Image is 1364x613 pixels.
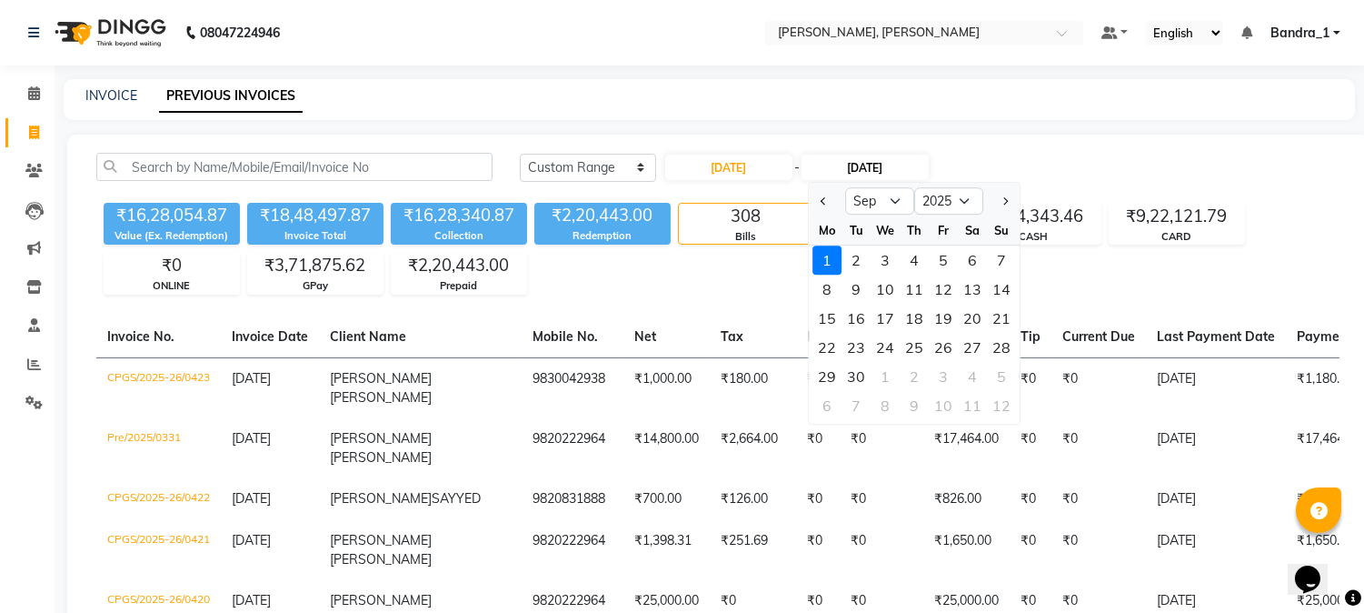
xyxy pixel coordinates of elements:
[812,362,841,391] div: Monday, September 29, 2025
[330,449,432,466] span: [PERSON_NAME]
[46,7,171,58] img: logo
[966,229,1100,245] div: CASH
[1010,357,1051,418] td: ₹0
[929,333,958,362] div: Friday, September 26, 2025
[1146,478,1286,520] td: [DATE]
[929,246,958,275] div: 5
[533,328,598,345] span: Mobile No.
[958,362,987,391] div: Saturday, October 4, 2025
[900,216,929,245] div: Th
[929,216,958,245] div: Fr
[330,592,432,608] span: [PERSON_NAME]
[966,204,1100,229] div: ₹3,34,343.46
[871,216,900,245] div: We
[330,389,432,406] span: [PERSON_NAME]
[1146,418,1286,478] td: [DATE]
[929,246,958,275] div: Friday, September 5, 2025
[96,418,221,478] td: Pre/2025/0331
[104,203,240,228] div: ₹16,28,054.87
[796,357,840,418] td: ₹0
[841,275,871,304] div: 9
[1051,418,1146,478] td: ₹0
[1010,418,1051,478] td: ₹0
[900,333,929,362] div: Thursday, September 25, 2025
[871,304,900,333] div: 17
[96,520,221,580] td: CPGS/2025-26/0421
[900,362,929,391] div: 2
[987,304,1016,333] div: 21
[1157,328,1275,345] span: Last Payment Date
[841,304,871,333] div: Tuesday, September 16, 2025
[987,216,1016,245] div: Su
[1062,328,1135,345] span: Current Due
[159,80,303,113] a: PREVIOUS INVOICES
[1110,204,1244,229] div: ₹9,22,121.79
[987,362,1016,391] div: 5
[958,391,987,420] div: Saturday, October 11, 2025
[679,229,813,245] div: Bills
[987,333,1016,362] div: Sunday, September 28, 2025
[710,418,796,478] td: ₹2,664.00
[958,216,987,245] div: Sa
[900,275,929,304] div: Thursday, September 11, 2025
[929,362,958,391] div: 3
[871,304,900,333] div: Wednesday, September 17, 2025
[871,362,900,391] div: Wednesday, October 1, 2025
[900,246,929,275] div: 4
[534,228,671,244] div: Redemption
[1051,520,1146,580] td: ₹0
[929,275,958,304] div: 12
[330,328,406,345] span: Client Name
[232,592,271,608] span: [DATE]
[801,155,929,180] input: End Date
[391,203,527,228] div: ₹16,28,340.87
[841,391,871,420] div: 7
[929,333,958,362] div: 26
[104,228,240,244] div: Value (Ex. Redemption)
[96,153,493,181] input: Search by Name/Mobile/Email/Invoice No
[248,278,383,294] div: GPay
[392,278,526,294] div: Prepaid
[958,246,987,275] div: Saturday, September 6, 2025
[392,253,526,278] div: ₹2,20,443.00
[841,246,871,275] div: 2
[987,275,1016,304] div: 14
[105,253,239,278] div: ₹0
[1051,357,1146,418] td: ₹0
[330,551,432,568] span: [PERSON_NAME]
[812,391,841,420] div: 6
[812,391,841,420] div: Monday, October 6, 2025
[721,328,743,345] span: Tax
[330,430,432,447] span: [PERSON_NAME]
[96,357,221,418] td: CPGS/2025-26/0423
[958,304,987,333] div: 20
[871,333,900,362] div: 24
[812,246,841,275] div: Monday, September 1, 2025
[816,186,831,216] button: Previous month
[1010,478,1051,520] td: ₹0
[232,532,271,548] span: [DATE]
[871,333,900,362] div: Wednesday, September 24, 2025
[96,478,221,520] td: CPGS/2025-26/0422
[623,357,710,418] td: ₹1,000.00
[900,362,929,391] div: Thursday, October 2, 2025
[623,418,710,478] td: ₹14,800.00
[929,362,958,391] div: Friday, October 3, 2025
[330,490,432,507] span: [PERSON_NAME]
[987,246,1016,275] div: Sunday, September 7, 2025
[710,357,796,418] td: ₹180.00
[987,391,1016,420] div: 12
[987,304,1016,333] div: Sunday, September 21, 2025
[845,187,914,215] select: Select month
[871,246,900,275] div: Wednesday, September 3, 2025
[900,391,929,420] div: 9
[958,246,987,275] div: 6
[929,304,958,333] div: Friday, September 19, 2025
[997,186,1012,216] button: Next month
[840,478,923,520] td: ₹0
[987,391,1016,420] div: Sunday, October 12, 2025
[330,370,432,387] span: [PERSON_NAME]
[958,275,987,304] div: Saturday, September 13, 2025
[871,246,900,275] div: 3
[232,490,271,507] span: [DATE]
